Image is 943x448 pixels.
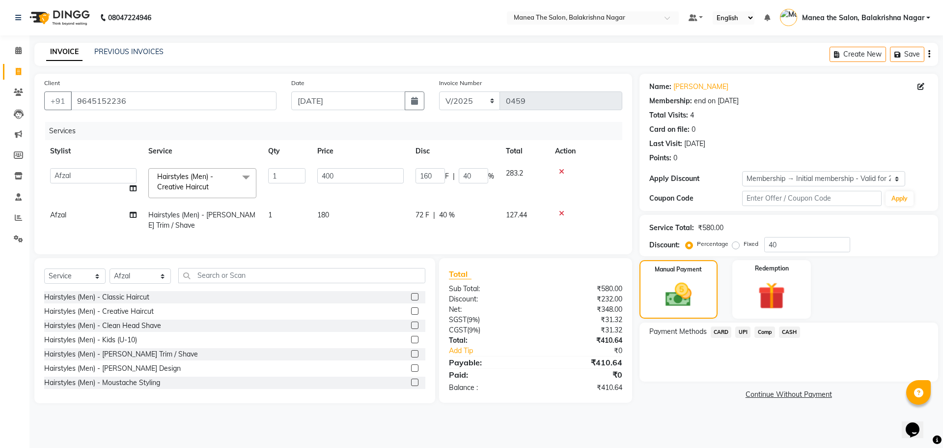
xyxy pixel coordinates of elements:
input: Search by Name/Mobile/Email/Code [71,91,277,110]
span: Comp [754,327,775,338]
b: 08047224946 [108,4,151,31]
div: Net: [442,304,535,315]
div: Card on file: [649,124,690,135]
div: ₹31.32 [535,315,629,325]
div: Paid: [442,369,535,381]
button: +91 [44,91,72,110]
span: % [488,171,494,181]
button: Create New [830,47,886,62]
div: Last Visit: [649,139,682,149]
span: 127.44 [506,210,527,219]
label: Date [291,79,305,88]
div: Coupon Code [649,193,742,204]
span: 72 F [416,210,429,220]
div: Points: [649,153,671,163]
div: Total Visits: [649,110,688,120]
div: Hairstyles (Men) - Kids (U-10) [44,335,137,345]
span: F [445,171,449,181]
div: 0 [692,124,695,135]
img: _cash.svg [657,280,700,310]
label: Redemption [755,264,789,273]
div: Service Total: [649,223,694,233]
label: Fixed [744,239,758,248]
div: Sub Total: [442,284,535,294]
label: Invoice Number [439,79,482,88]
div: 4 [690,110,694,120]
div: ₹410.64 [535,357,629,368]
div: ₹580.00 [698,223,723,233]
div: ₹410.64 [535,335,629,346]
a: PREVIOUS INVOICES [94,47,164,56]
button: Save [890,47,924,62]
span: Payment Methods [649,327,707,337]
input: Search or Scan [178,268,425,283]
img: Manea the Salon, Balakrishna Nagar [780,9,797,26]
span: CARD [711,327,732,338]
th: Price [311,140,410,162]
span: SGST [449,315,467,324]
div: end on [DATE] [694,96,739,106]
div: ₹0 [551,346,629,356]
div: ₹410.64 [535,383,629,393]
div: Services [45,122,630,140]
div: Discount: [442,294,535,304]
span: Hairstyles (Men) - [PERSON_NAME] Trim / Shave [148,210,255,230]
div: ₹232.00 [535,294,629,304]
a: INVOICE [46,43,83,61]
th: Disc [410,140,500,162]
label: Client [44,79,60,88]
span: | [433,210,435,220]
label: Manual Payment [655,265,702,274]
span: 40 % [439,210,455,220]
div: Apply Discount [649,174,742,184]
div: Membership: [649,96,692,106]
div: Hairstyles (Men) - [PERSON_NAME] Design [44,363,181,374]
span: Afzal [50,210,66,219]
div: ₹0 [535,369,629,381]
div: ( ) [442,325,535,335]
img: logo [25,4,92,31]
span: | [453,171,455,181]
th: Service [142,140,262,162]
div: Hairstyles (Men) - Creative Haircut [44,306,154,317]
iframe: chat widget [902,409,933,438]
span: 9% [469,316,478,324]
a: Continue Without Payment [641,389,936,400]
div: ₹580.00 [535,284,629,294]
div: Hairstyles (Men) - Clean Head Shave [44,321,161,331]
button: Apply [886,191,914,206]
div: ( ) [442,315,535,325]
div: Name: [649,82,671,92]
div: Discount: [649,240,680,250]
span: UPI [735,327,750,338]
span: 180 [317,210,329,219]
div: Total: [442,335,535,346]
div: Hairstyles (Men) - [PERSON_NAME] Trim / Shave [44,349,198,359]
div: Payable: [442,357,535,368]
span: Manea the Salon, Balakrishna Nagar [802,13,924,23]
span: CASH [779,327,800,338]
img: _gift.svg [749,279,794,313]
input: Enter Offer / Coupon Code [742,191,882,206]
div: 0 [673,153,677,163]
div: Hairstyles (Men) - Classic Haircut [44,292,149,302]
a: Add Tip [442,346,551,356]
a: [PERSON_NAME] [673,82,728,92]
label: Percentage [697,239,728,248]
th: Stylist [44,140,142,162]
span: Hairstyles (Men) - Creative Haircut [157,172,213,191]
div: Hairstyles (Men) - Moustache Styling [44,378,160,388]
div: ₹348.00 [535,304,629,315]
th: Total [500,140,549,162]
th: Qty [262,140,311,162]
th: Action [549,140,622,162]
div: ₹31.32 [535,325,629,335]
div: Balance : [442,383,535,393]
div: [DATE] [684,139,705,149]
a: x [209,182,213,191]
span: 1 [268,210,272,219]
span: Total [449,269,471,279]
span: 283.2 [506,169,523,178]
span: 9% [469,326,478,334]
span: CGST [449,326,467,334]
